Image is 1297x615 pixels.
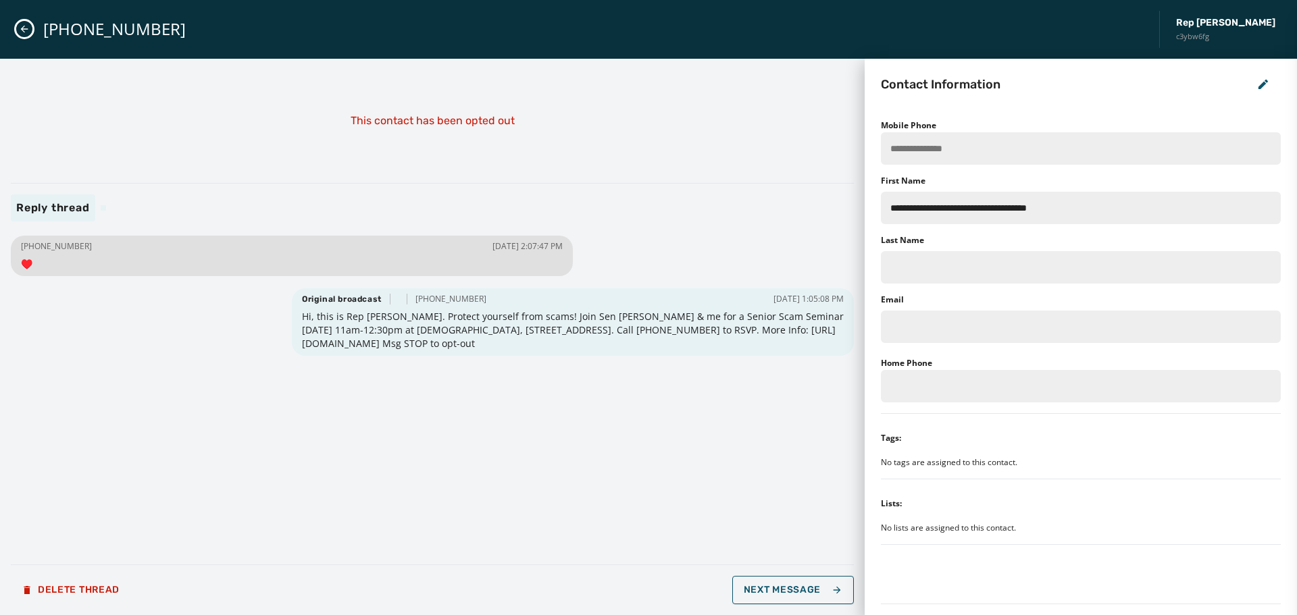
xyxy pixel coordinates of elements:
[881,235,924,246] label: Last Name
[881,357,932,369] label: Home Phone
[773,294,844,304] span: [DATE] 1:05:08 PM
[881,433,901,444] div: Tags:
[21,257,563,271] span: ♥️
[881,176,925,186] label: First Name
[881,294,904,305] label: Email
[1176,31,1275,43] span: c3ybw6fg
[351,113,515,129] p: This contact has been opted out
[302,294,382,304] span: Original broadcast
[881,523,1281,533] div: No lists are assigned to this contact.
[415,294,486,304] span: [PHONE_NUMBER]
[302,310,844,350] span: Hi, this is Rep [PERSON_NAME]. Protect yourself from scams! Join Sen [PERSON_NAME] & me for a Sen...
[881,457,1281,468] div: No tags are assigned to this contact.
[1176,16,1275,30] span: Rep [PERSON_NAME]
[881,75,1000,94] h2: Contact Information
[881,119,936,131] label: Mobile Phone
[744,585,842,595] span: Next Message
[881,498,902,509] div: Lists:
[732,576,854,604] button: Next Message
[492,241,563,252] span: [DATE] 2:07:47 PM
